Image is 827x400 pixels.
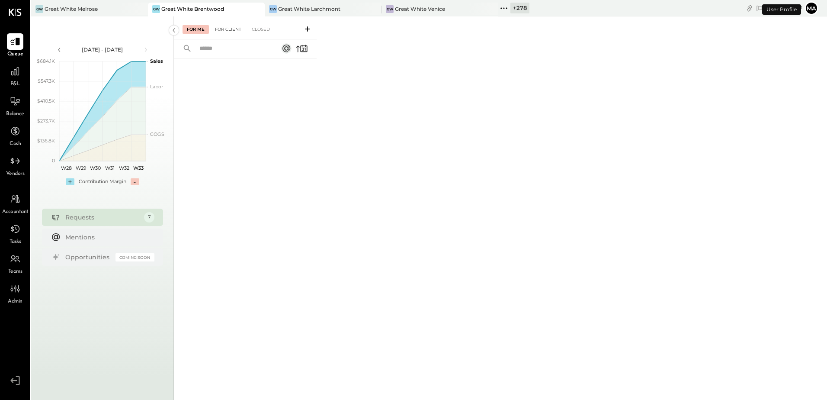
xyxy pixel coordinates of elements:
text: $684.1K [37,58,55,64]
span: Accountant [2,208,29,216]
text: W28 [61,165,72,171]
span: Admin [8,298,22,306]
a: Tasks [0,221,30,246]
a: Teams [0,251,30,276]
div: Coming Soon [115,253,154,261]
div: 7 [144,212,154,223]
button: Ma [805,1,818,15]
a: Admin [0,281,30,306]
div: + 278 [510,3,529,13]
text: COGS [150,131,164,137]
a: Cash [0,123,30,148]
div: Great White Brentwood [161,5,224,13]
div: GW [152,5,160,13]
text: 0 [52,158,55,164]
text: W30 [90,165,100,171]
a: Balance [0,93,30,118]
div: [DATE] [756,4,802,12]
span: Tasks [10,238,21,246]
span: Balance [6,110,24,118]
span: Queue [7,51,23,58]
span: Cash [10,140,21,148]
a: Queue [0,33,30,58]
div: GW [269,5,277,13]
div: Contribution Margin [79,178,126,185]
text: W31 [105,165,114,171]
div: Mentions [65,233,150,242]
span: Vendors [6,170,25,178]
div: For Me [183,25,209,34]
text: $410.5K [37,98,55,104]
a: Vendors [0,153,30,178]
div: - [131,178,139,185]
div: Great White Venice [395,5,445,13]
text: $547.3K [38,78,55,84]
div: Opportunities [65,253,111,261]
span: Teams [8,268,22,276]
div: Great White Larchmont [278,5,340,13]
div: GW [386,5,394,13]
div: [DATE] - [DATE] [66,46,139,53]
text: $273.7K [37,118,55,124]
div: User Profile [762,4,801,15]
div: GW [35,5,43,13]
text: Sales [150,58,163,64]
text: W32 [119,165,129,171]
div: Requests [65,213,140,222]
div: Great White Melrose [45,5,98,13]
text: $136.8K [37,138,55,144]
div: Closed [247,25,274,34]
text: W29 [75,165,86,171]
div: copy link [745,3,754,13]
a: Accountant [0,191,30,216]
div: + [66,178,74,185]
a: P&L [0,63,30,88]
span: P&L [10,81,20,88]
text: W33 [133,165,144,171]
div: For Client [211,25,246,34]
text: Labor [150,84,163,90]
